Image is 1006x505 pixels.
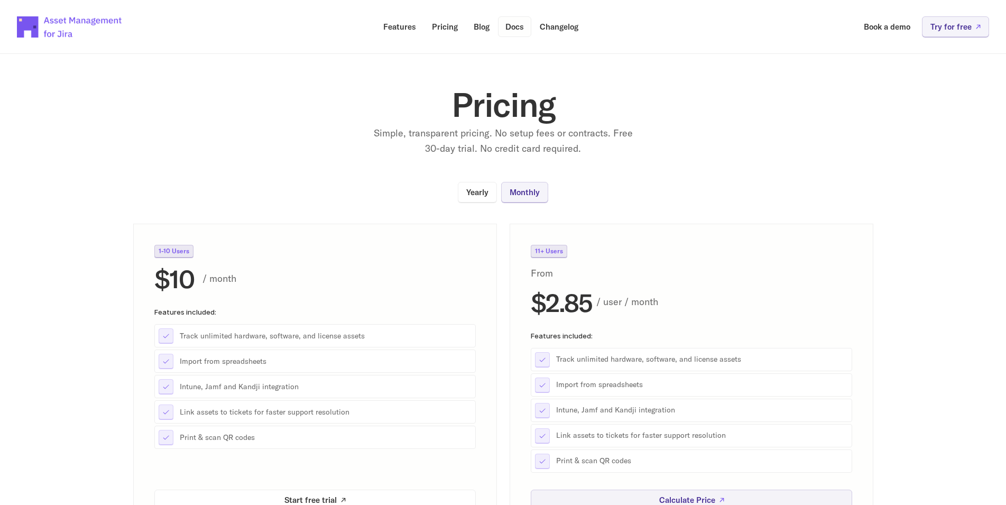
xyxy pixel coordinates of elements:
[540,23,578,31] p: Changelog
[556,354,848,365] p: Track unlimited hardware, software, and license assets
[922,16,989,37] a: Try for free
[424,16,465,37] a: Pricing
[154,266,194,291] h2: $10
[531,266,579,281] p: From
[531,289,592,315] h2: $2.85
[383,23,416,31] p: Features
[180,381,472,392] p: Intune, Jamf and Kandji integration
[371,126,635,157] p: Simple, transparent pricing. No setup fees or contracts. Free 30-day trial. No credit card required.
[154,308,476,316] p: Features included:
[376,16,423,37] a: Features
[856,16,918,37] a: Book a demo
[556,456,848,466] p: Print & scan QR codes
[180,330,472,341] p: Track unlimited hardware, software, and license assets
[556,380,848,390] p: Import from spreadsheets
[432,23,458,31] p: Pricing
[531,332,852,339] p: Features included:
[180,432,472,443] p: Print & scan QR codes
[202,271,476,286] p: / month
[505,23,524,31] p: Docs
[532,16,586,37] a: Changelog
[864,23,910,31] p: Book a demo
[556,405,848,416] p: Intune, Jamf and Kandji integration
[556,430,848,441] p: Link assets to tickets for faster support resolution
[466,188,488,196] p: Yearly
[930,23,972,31] p: Try for free
[466,16,497,37] a: Blog
[284,496,337,504] p: Start free trial
[180,407,472,417] p: Link assets to tickets for faster support resolution
[596,295,852,310] p: / user / month
[159,248,189,254] p: 1-10 Users
[292,88,715,122] h1: Pricing
[498,16,531,37] a: Docs
[510,188,540,196] p: Monthly
[659,496,715,504] p: Calculate Price
[535,248,563,254] p: 11+ Users
[180,356,472,366] p: Import from spreadsheets
[474,23,490,31] p: Blog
